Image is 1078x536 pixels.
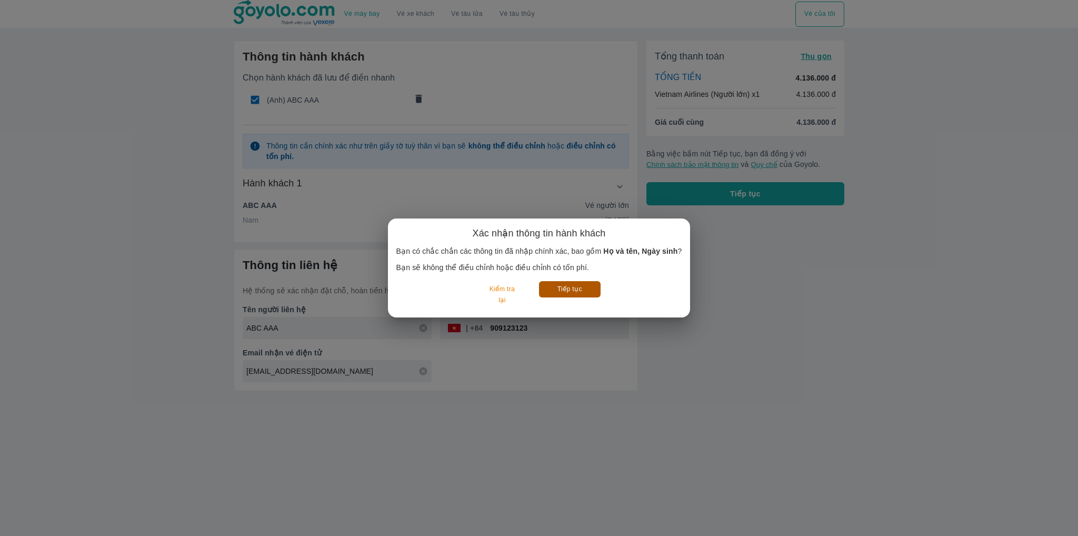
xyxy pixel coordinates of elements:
button: Kiểm tra lại [477,281,526,309]
p: Bạn có chắc chắn các thông tin đã nhập chính xác, bao gồm ? [396,246,682,256]
h6: Xác nhận thông tin hành khách [473,227,606,240]
b: Họ và tên, Ngày sinh [603,247,677,255]
p: Bạn sẽ không thể điều chỉnh hoặc điều chỉnh có tốn phí. [396,262,682,273]
button: Tiếp tục [539,281,601,297]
